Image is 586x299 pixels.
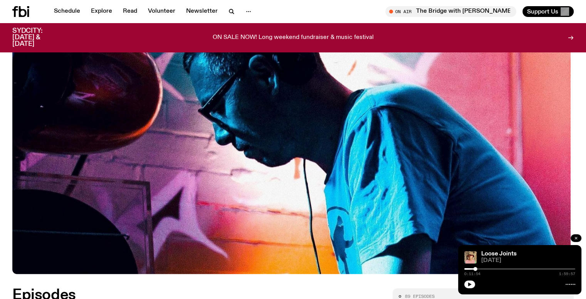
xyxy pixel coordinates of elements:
[49,6,85,17] a: Schedule
[213,34,374,41] p: ON SALE NOW! Long weekend fundraiser & music festival
[405,294,435,299] span: 89 episodes
[527,8,558,15] span: Support Us
[181,6,222,17] a: Newsletter
[464,251,477,264] img: Tyson stands in front of a paperbark tree wearing orange sunglasses, a suede bucket hat and a pin...
[559,272,575,276] span: 1:59:57
[143,6,180,17] a: Volunteer
[481,251,517,257] a: Loose Joints
[481,258,575,264] span: [DATE]
[12,28,62,47] h3: SYDCITY: [DATE] & [DATE]
[464,272,480,276] span: 0:11:54
[522,6,574,17] button: Support Us
[118,6,142,17] a: Read
[86,6,117,17] a: Explore
[385,6,516,17] button: On AirThe Bridge with [PERSON_NAME]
